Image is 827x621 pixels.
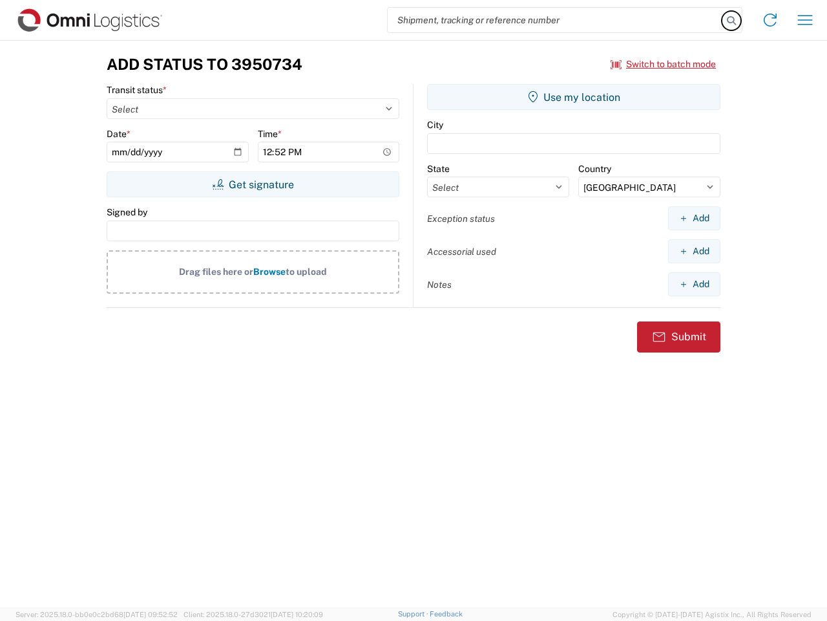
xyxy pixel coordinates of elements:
button: Switch to batch mode [611,54,716,75]
button: Add [668,272,720,296]
button: Add [668,239,720,263]
button: Use my location [427,84,720,110]
span: Drag files here or [179,267,253,277]
span: Server: 2025.18.0-bb0e0c2bd68 [16,611,178,618]
a: Feedback [430,610,463,618]
label: Transit status [107,84,167,96]
span: to upload [286,267,327,277]
h3: Add Status to 3950734 [107,55,302,74]
label: Accessorial used [427,246,496,257]
span: [DATE] 09:52:52 [123,611,178,618]
span: Client: 2025.18.0-27d3021 [183,611,323,618]
span: Browse [253,267,286,277]
label: Time [258,128,282,140]
label: Signed by [107,206,147,218]
label: Country [578,163,611,175]
span: Copyright © [DATE]-[DATE] Agistix Inc., All Rights Reserved [612,609,811,620]
a: Support [398,610,430,618]
button: Get signature [107,171,399,197]
label: City [427,119,443,131]
label: Notes [427,279,452,290]
span: [DATE] 10:20:09 [271,611,323,618]
label: State [427,163,450,175]
label: Exception status [427,213,495,224]
button: Add [668,206,720,230]
button: Submit [637,321,720,353]
input: Shipment, tracking or reference number [388,8,722,32]
label: Date [107,128,131,140]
